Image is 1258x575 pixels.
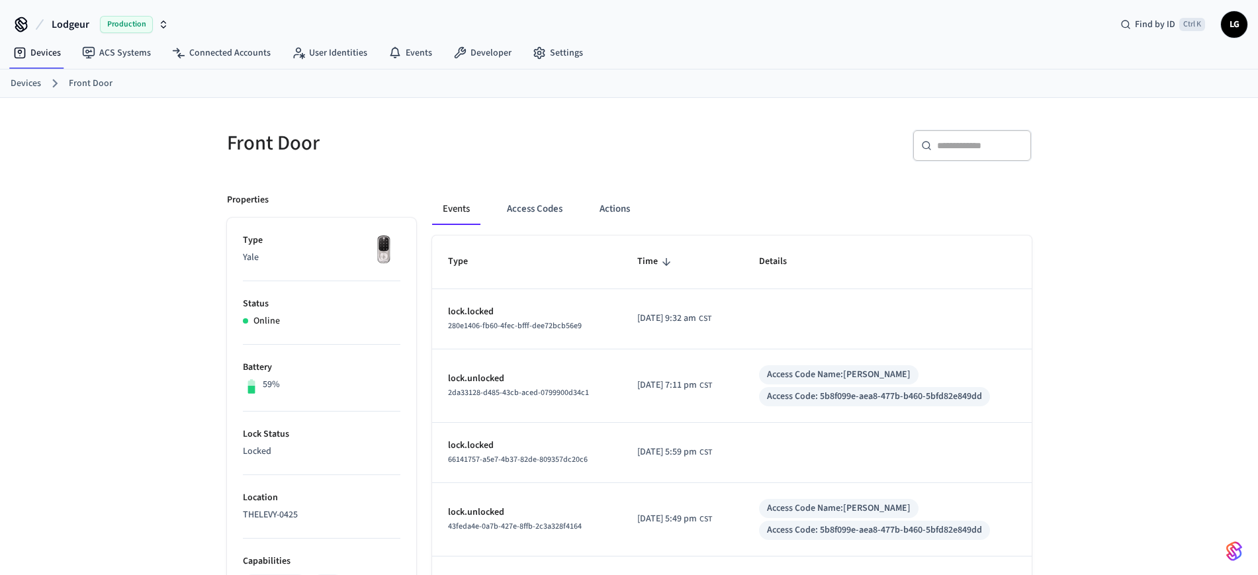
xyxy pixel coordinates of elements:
[432,193,480,225] button: Events
[699,380,712,392] span: CST
[637,445,697,459] span: [DATE] 5:59 pm
[637,378,697,392] span: [DATE] 7:11 pm
[243,251,400,265] p: Yale
[589,193,641,225] button: Actions
[637,312,711,326] div: America/Guatemala
[1221,11,1247,38] button: LG
[3,41,71,65] a: Devices
[243,508,400,522] p: THELEVY-0425
[1179,18,1205,31] span: Ctrl K
[759,251,804,272] span: Details
[767,368,911,382] div: Access Code Name: [PERSON_NAME]
[52,17,89,32] span: Lodgeur
[448,372,606,386] p: lock.unlocked
[432,193,1032,225] div: ant example
[281,41,378,65] a: User Identities
[699,447,712,459] span: CST
[767,523,982,537] div: Access Code: 5b8f099e-aea8-477b-b460-5bfd82e849dd
[263,378,280,392] p: 59%
[69,77,112,91] a: Front Door
[443,41,522,65] a: Developer
[11,77,41,91] a: Devices
[100,16,153,33] span: Production
[1110,13,1216,36] div: Find by IDCtrl K
[767,502,911,515] div: Access Code Name: [PERSON_NAME]
[637,445,712,459] div: America/Guatemala
[243,491,400,505] p: Location
[767,390,982,404] div: Access Code: 5b8f099e-aea8-477b-b460-5bfd82e849dd
[448,251,485,272] span: Type
[448,454,588,465] span: 66141757-a5e7-4b37-82de-809357dc20c6
[71,41,161,65] a: ACS Systems
[699,513,712,525] span: CST
[243,234,400,247] p: Type
[227,130,621,157] h5: Front Door
[243,554,400,568] p: Capabilities
[448,521,582,532] span: 43feda4e-0a7b-427e-8ffb-2c3a328f4164
[637,312,696,326] span: [DATE] 9:32 am
[637,512,712,526] div: America/Guatemala
[522,41,594,65] a: Settings
[637,378,712,392] div: America/Guatemala
[448,387,589,398] span: 2da33128-d485-43cb-aced-0799900d34c1
[448,320,582,332] span: 280e1406-fb60-4fec-bfff-dee72bcb56e9
[253,314,280,328] p: Online
[496,193,573,225] button: Access Codes
[448,305,606,319] p: lock.locked
[699,313,711,325] span: CST
[161,41,281,65] a: Connected Accounts
[1226,541,1242,562] img: SeamLogoGradient.69752ec5.svg
[448,506,606,519] p: lock.unlocked
[367,234,400,267] img: Yale Assure Touchscreen Wifi Smart Lock, Satin Nickel, Front
[227,193,269,207] p: Properties
[1222,13,1246,36] span: LG
[637,512,697,526] span: [DATE] 5:49 pm
[637,251,675,272] span: Time
[243,297,400,311] p: Status
[243,361,400,375] p: Battery
[1135,18,1175,31] span: Find by ID
[243,427,400,441] p: Lock Status
[448,439,606,453] p: lock.locked
[243,445,400,459] p: Locked
[378,41,443,65] a: Events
